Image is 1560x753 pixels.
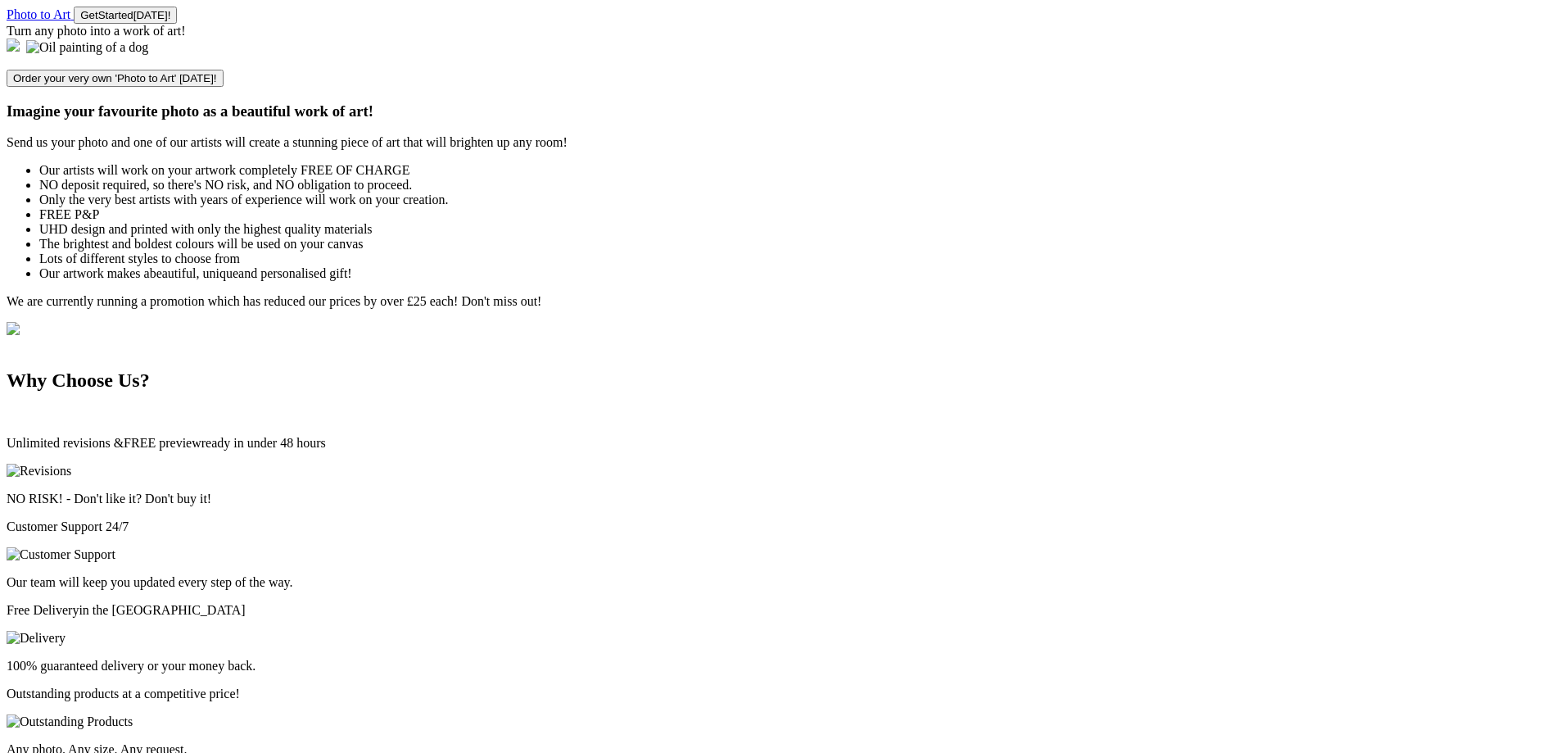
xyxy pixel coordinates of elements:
[7,575,1553,590] p: Our team will keep you updated every step of the way.
[7,24,1553,39] div: Turn any photo into a work of art!
[7,70,224,84] a: Order your very own 'Photo to Art' [DATE]!
[39,178,147,192] span: NO deposit required
[39,207,99,221] span: FREE P&P
[7,631,66,646] img: Delivery
[7,370,150,391] strong: Why Choose Us?
[26,40,148,55] img: Oil painting of a dog
[39,222,1553,237] li: UHD design and printed with only the highest quality materials
[39,266,1553,281] li: Our artwork makes a and personalised gift!
[80,9,97,21] span: Get
[39,178,1553,193] li: , so there's NO risk, and NO obligation to proceed.
[39,237,1553,252] li: The brightest and boldest colours will be used on your canvas
[7,70,224,87] button: Order your very own 'Photo to Art' [DATE]!
[7,436,1553,451] p: Unlimited revisions & ready in under 48 hours
[7,659,1553,674] p: 100% guaranteed delivery or your money back.
[7,322,20,335] img: home-page-examples.jpg
[150,266,238,280] span: beautiful, unique
[124,436,201,450] span: FREE preview
[7,294,1553,309] p: We are currently running a promotion which has reduced our prices by over £25 each! Don't miss out!
[74,7,177,24] button: GetStarted[DATE]!
[7,102,1553,120] h3: Imagine your favourite photo as a beautiful work of art!
[7,519,1553,534] p: Customer Support 24/7
[121,9,133,21] span: ed
[7,687,1553,701] p: Outstanding products at a competitive price!
[7,603,79,617] span: Free Delivery
[7,7,74,21] a: Photo to Art
[7,464,71,479] img: Revisions
[7,135,1553,150] p: Send us your photo and one of our artists will create a stunning piece of art that will brighten ...
[7,7,70,21] span: Photo to Art
[74,7,177,21] a: GetStarted[DATE]!
[7,55,15,63] img: mayor.jpg
[39,193,1553,207] li: Only the very best artists with years of experience will work on your creation.
[7,603,1553,618] p: in the [GEOGRAPHIC_DATA]
[7,714,133,729] img: Outstanding Products
[7,547,115,562] img: Customer Support
[39,252,1553,266] li: Lots of different styles to choose from
[7,492,1553,506] p: NO RISK! - Don't like it? Don't buy it!
[39,163,1553,178] li: Our artists will work on your artwork completely FREE OF CHARGE
[7,39,20,52] img: dog.jpg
